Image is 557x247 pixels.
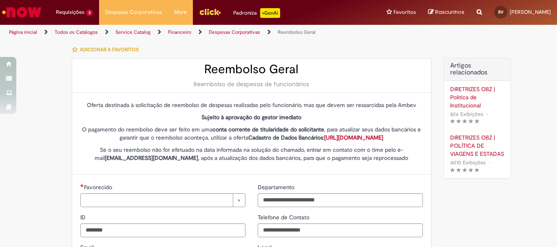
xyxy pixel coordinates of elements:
[258,184,296,191] span: Departamento
[233,8,280,18] div: Padroniza
[1,4,43,20] img: ServiceNow
[428,9,464,16] a: Rascunhos
[258,214,311,221] span: Telefone de Contato
[450,62,504,77] h3: Artigos relacionados
[174,8,187,16] span: More
[84,184,114,191] span: Necessários - Favorecido
[86,9,93,16] span: 3
[510,9,551,15] span: [PERSON_NAME]
[80,101,423,109] p: Oferta destinada à solicitação de reembolso de despesas realizadas pelo funcionário, mas que deve...
[80,184,84,187] span: Necessários
[212,126,324,133] strong: conta corrente de titularidade do solicitante
[55,29,98,35] a: Todos os Catálogos
[105,8,162,16] span: Despesas Corporativas
[80,125,423,142] p: O pagamento do reembolso deve ser feito em uma , para atualizar seus dados bancários e garantir q...
[393,8,416,16] span: Favoritos
[258,193,423,207] input: Departamento
[260,8,280,18] p: +GenAi
[80,63,423,76] h2: Reembolso Geral
[80,193,245,207] a: Limpar campo Favorecido
[72,41,143,58] button: Adicionar a Favoritos
[324,134,383,141] a: [URL][DOMAIN_NAME]
[485,109,490,120] span: •
[80,146,423,162] p: Se o seu reembolso não for efetuado na data informada na solução do chamado, entrar em contato co...
[258,223,423,237] input: Telefone de Contato
[9,29,37,35] a: Página inicial
[450,111,483,118] span: 826 Exibições
[168,29,191,35] a: Financeiro
[80,80,423,88] div: Reembolso de despesas de funcionários
[248,134,383,141] strong: Cadastro de Dados Bancários:
[435,8,464,16] span: Rascunhos
[199,6,221,18] img: click_logo_yellow_360x200.png
[115,29,150,35] a: Service Catalog
[450,85,504,109] a: DIRETRIZES OBZ | Política de Institucional
[80,223,245,237] input: ID
[6,25,365,40] ul: Trilhas de página
[105,154,198,162] strong: [EMAIL_ADDRESS][DOMAIN_NAME]
[450,133,504,158] a: DIRETRIZES OBZ | POLÍTICA DE VIAGENS E ESTADAS
[278,29,316,35] a: Reembolso Geral
[498,9,504,15] span: BV
[80,214,87,221] span: ID
[56,8,84,16] span: Requisições
[209,29,260,35] a: Despesas Corporativas
[487,157,492,168] span: •
[80,46,139,53] span: Adicionar a Favoritos
[201,114,301,121] strong: Sujeito à aprovação do gestor imediato
[450,159,486,166] span: 4010 Exibições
